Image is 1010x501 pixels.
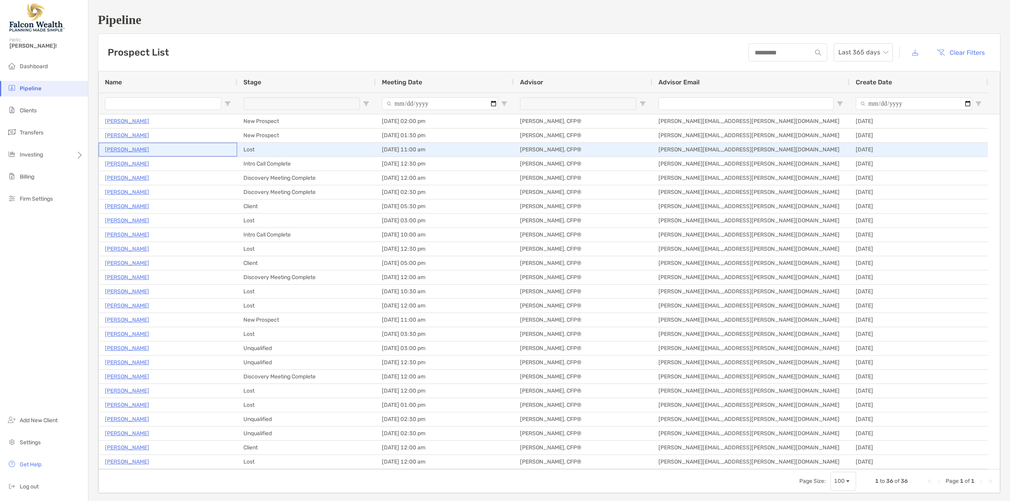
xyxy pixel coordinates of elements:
[514,356,652,369] div: [PERSON_NAME], CFP®
[105,343,149,353] p: [PERSON_NAME]
[105,428,149,438] p: [PERSON_NAME]
[652,370,849,384] div: [PERSON_NAME][EMAIL_ADDRESS][PERSON_NAME][DOMAIN_NAME]
[105,301,149,311] p: [PERSON_NAME]
[105,116,149,126] p: [PERSON_NAME]
[849,270,988,284] div: [DATE]
[105,244,149,254] a: [PERSON_NAME]
[652,341,849,355] div: [PERSON_NAME][EMAIL_ADDRESS][PERSON_NAME][DOMAIN_NAME]
[799,478,826,484] div: Page Size:
[7,437,17,447] img: settings icon
[376,185,514,199] div: [DATE] 02:30 pm
[514,299,652,313] div: [PERSON_NAME], CFP®
[105,272,149,282] a: [PERSON_NAME]
[652,270,849,284] div: [PERSON_NAME][EMAIL_ADDRESS][PERSON_NAME][DOMAIN_NAME]
[376,256,514,270] div: [DATE] 05:00 pm
[514,157,652,171] div: [PERSON_NAME], CFP®
[652,299,849,313] div: [PERSON_NAME][EMAIL_ADDRESS][PERSON_NAME][DOMAIN_NAME]
[376,299,514,313] div: [DATE] 12:00 am
[105,372,149,382] a: [PERSON_NAME]
[849,256,988,270] div: [DATE]
[652,129,849,142] div: [PERSON_NAME][EMAIL_ADDRESS][PERSON_NAME][DOMAIN_NAME]
[105,187,149,197] a: [PERSON_NAME]
[105,414,149,424] a: [PERSON_NAME]
[849,313,988,327] div: [DATE]
[376,143,514,156] div: [DATE] 11:00 am
[514,171,652,185] div: [PERSON_NAME], CFP®
[652,356,849,369] div: [PERSON_NAME][EMAIL_ADDRESS][PERSON_NAME][DOMAIN_NAME]
[7,459,17,469] img: get-help icon
[376,199,514,213] div: [DATE] 05:30 pm
[849,299,988,313] div: [DATE]
[514,129,652,142] div: [PERSON_NAME], CFP®
[376,228,514,242] div: [DATE] 10:00 am
[652,242,849,256] div: [PERSON_NAME][EMAIL_ADDRESS][PERSON_NAME][DOMAIN_NAME]
[376,370,514,384] div: [DATE] 12:00 am
[237,412,376,426] div: Unqualified
[237,313,376,327] div: New Prospect
[376,285,514,298] div: [DATE] 10:30 am
[237,143,376,156] div: Lost
[946,478,959,484] span: Page
[237,270,376,284] div: Discovery Meeting Complete
[652,384,849,398] div: [PERSON_NAME][EMAIL_ADDRESS][PERSON_NAME][DOMAIN_NAME]
[514,441,652,454] div: [PERSON_NAME], CFP®
[376,384,514,398] div: [DATE] 12:00 pm
[376,129,514,142] div: [DATE] 01:30 pm
[9,3,65,32] img: Falcon Wealth Planning Logo
[514,427,652,440] div: [PERSON_NAME], CFP®
[7,127,17,137] img: transfers icon
[514,384,652,398] div: [PERSON_NAME], CFP®
[105,443,149,453] a: [PERSON_NAME]
[658,78,700,86] span: Advisor Email
[105,358,149,367] a: [PERSON_NAME]
[376,157,514,171] div: [DATE] 12:30 pm
[105,386,149,396] p: [PERSON_NAME]
[652,412,849,426] div: [PERSON_NAME][EMAIL_ADDRESS][PERSON_NAME][DOMAIN_NAME]
[20,439,41,446] span: Settings
[514,285,652,298] div: [PERSON_NAME], CFP®
[376,114,514,128] div: [DATE] 02:00 pm
[7,481,17,491] img: logout icon
[652,441,849,454] div: [PERSON_NAME][EMAIL_ADDRESS][PERSON_NAME][DOMAIN_NAME]
[382,97,498,110] input: Meeting Date Filter Input
[105,400,149,410] a: [PERSON_NAME]
[105,78,122,86] span: Name
[105,201,149,211] a: [PERSON_NAME]
[849,129,988,142] div: [DATE]
[237,327,376,341] div: Lost
[105,329,149,339] a: [PERSON_NAME]
[20,483,39,490] span: Log out
[105,145,149,155] p: [PERSON_NAME]
[652,455,849,469] div: [PERSON_NAME][EMAIL_ADDRESS][PERSON_NAME][DOMAIN_NAME]
[978,478,984,484] div: Next Page
[105,216,149,225] a: [PERSON_NAME]
[105,287,149,296] a: [PERSON_NAME]
[237,157,376,171] div: Intro Call Complete
[652,228,849,242] div: [PERSON_NAME][EMAIL_ADDRESS][PERSON_NAME][DOMAIN_NAME]
[987,478,993,484] div: Last Page
[105,258,149,268] a: [PERSON_NAME]
[514,242,652,256] div: [PERSON_NAME], CFP®
[9,43,83,49] span: [PERSON_NAME]!
[237,114,376,128] div: New Prospect
[237,455,376,469] div: Lost
[658,97,834,110] input: Advisor Email Filter Input
[652,114,849,128] div: [PERSON_NAME][EMAIL_ADDRESS][PERSON_NAME][DOMAIN_NAME]
[849,398,988,412] div: [DATE]
[971,478,974,484] span: 1
[105,159,149,169] a: [PERSON_NAME]
[849,384,988,398] div: [DATE]
[237,171,376,185] div: Discovery Meeting Complete
[20,63,48,70] span: Dashboard
[838,44,888,61] span: Last 365 days
[7,61,17,71] img: dashboard icon
[237,370,376,384] div: Discovery Meeting Complete
[514,327,652,341] div: [PERSON_NAME], CFP®
[237,356,376,369] div: Unqualified
[20,129,43,136] span: Transfers
[514,455,652,469] div: [PERSON_NAME], CFP®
